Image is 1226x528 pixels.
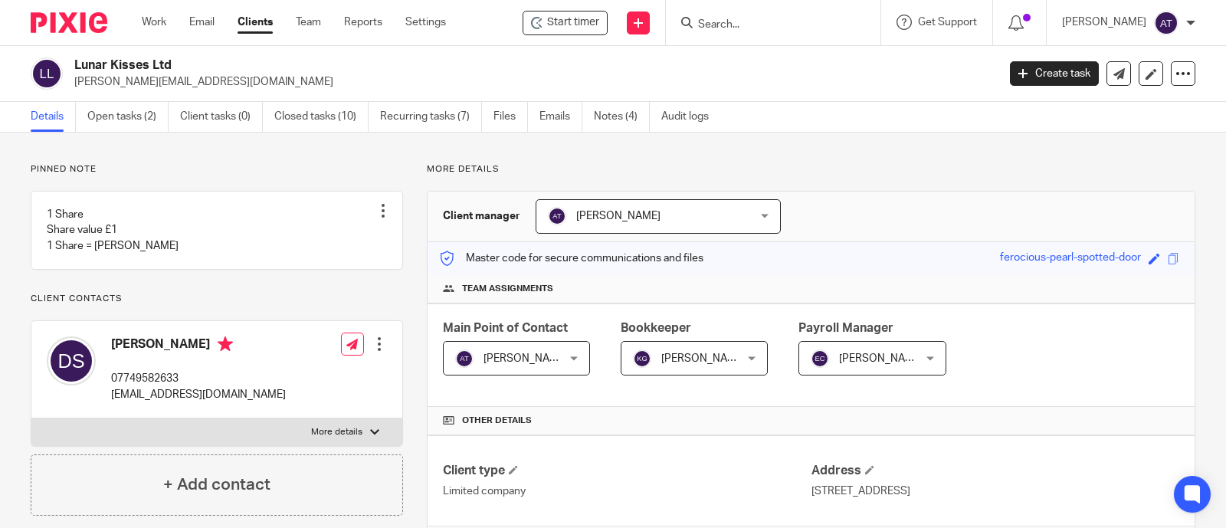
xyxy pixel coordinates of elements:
a: Email [189,15,215,30]
span: [PERSON_NAME] [839,353,923,364]
p: Client contacts [31,293,403,305]
span: Team assignments [462,283,553,295]
a: Create task [1010,61,1099,86]
div: ferocious-pearl-spotted-door [1000,250,1141,267]
a: Emails [539,102,582,132]
img: svg%3E [548,207,566,225]
p: Pinned note [31,163,403,175]
h3: Client manager [443,208,520,224]
span: [PERSON_NAME] [576,211,661,221]
a: Recurring tasks (7) [380,102,482,132]
a: Closed tasks (10) [274,102,369,132]
a: Audit logs [661,102,720,132]
a: Client tasks (0) [180,102,263,132]
img: svg%3E [31,57,63,90]
p: [PERSON_NAME] [1062,15,1146,30]
p: 07749582633 [111,371,286,386]
p: [PERSON_NAME][EMAIL_ADDRESS][DOMAIN_NAME] [74,74,987,90]
img: svg%3E [47,336,96,385]
a: Notes (4) [594,102,650,132]
a: Work [142,15,166,30]
h4: [PERSON_NAME] [111,336,286,356]
h2: Lunar Kisses Ltd [74,57,805,74]
a: Team [296,15,321,30]
a: Clients [238,15,273,30]
h4: Client type [443,463,811,479]
p: Limited company [443,484,811,499]
span: Payroll Manager [798,322,893,334]
a: Settings [405,15,446,30]
p: [STREET_ADDRESS] [811,484,1179,499]
img: Pixie [31,12,107,33]
input: Search [697,18,834,32]
img: svg%3E [1154,11,1178,35]
span: Bookkeeper [621,322,691,334]
a: Open tasks (2) [87,102,169,132]
div: Lunar Kisses Ltd [523,11,608,35]
i: Primary [218,336,233,352]
img: svg%3E [633,349,651,368]
h4: Address [811,463,1179,479]
span: [PERSON_NAME] [484,353,568,364]
p: Master code for secure communications and files [439,251,703,266]
a: Files [493,102,528,132]
span: [PERSON_NAME] [661,353,746,364]
p: More details [311,426,362,438]
span: Start timer [547,15,599,31]
span: Get Support [918,17,977,28]
img: svg%3E [455,349,474,368]
a: Details [31,102,76,132]
h4: + Add contact [163,473,270,497]
img: svg%3E [811,349,829,368]
p: [EMAIL_ADDRESS][DOMAIN_NAME] [111,387,286,402]
span: Main Point of Contact [443,322,568,334]
p: More details [427,163,1195,175]
a: Reports [344,15,382,30]
span: Other details [462,415,532,427]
